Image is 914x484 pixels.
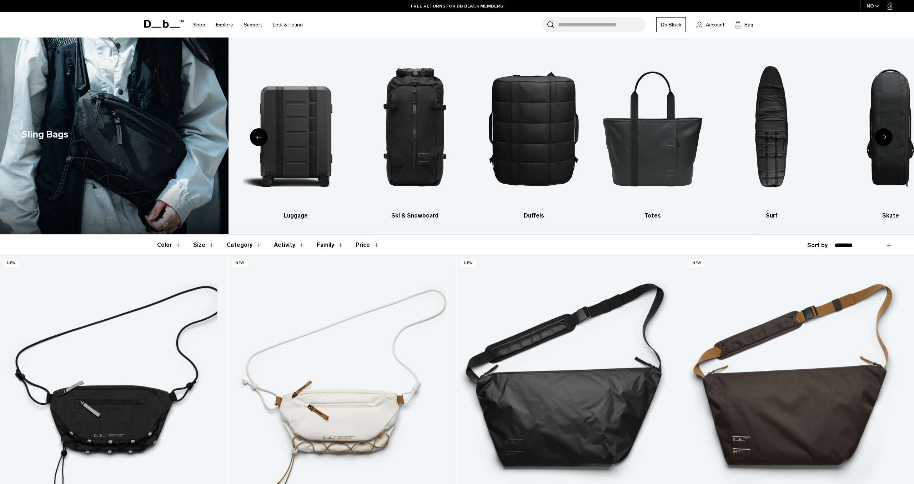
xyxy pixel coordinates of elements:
span: Bag [744,21,753,29]
div: Next slide [875,128,893,146]
h3: Totes [599,211,706,220]
a: Db Luggage [243,48,349,220]
button: Toggle Filter [317,235,344,255]
img: Db [362,48,468,208]
h3: Ski & Snowboard [362,211,468,220]
a: Lost & Found [273,12,303,38]
p: New [232,259,247,267]
button: Toggle Filter [157,235,182,255]
button: Bag [735,20,753,29]
div: Previous slide [250,128,268,146]
p: New [689,259,704,267]
button: Toggle Filter [227,235,262,255]
h1: Sling Bags [21,127,69,142]
li: 2 / 10 [124,48,230,220]
nav: Main Navigation [188,12,308,38]
img: Db [243,48,349,208]
a: Account [697,20,724,29]
button: Toggle Filter [274,235,305,255]
li: 4 / 10 [362,48,468,220]
a: Db Black [656,17,686,32]
a: Db Duffels [481,48,587,220]
h3: Backpacks [124,211,230,220]
p: New [461,259,476,267]
a: Db Totes [599,48,706,220]
p: New [4,259,19,267]
img: Db [481,48,587,208]
a: FREE RETURNS FOR DB BLACK MEMBERS [411,3,503,9]
a: Shop [193,12,205,38]
li: 6 / 10 [599,48,706,220]
img: Db [718,48,825,208]
img: Db [124,48,230,208]
li: 5 / 10 [481,48,587,220]
button: Toggle Price [356,235,380,255]
span: Account [706,21,724,29]
h3: Luggage [243,211,349,220]
a: Support [244,12,262,38]
a: Db Backpacks [124,48,230,220]
h3: Surf [718,211,825,220]
a: Explore [216,12,233,38]
a: Db Surf [718,48,825,220]
a: Db Ski & Snowboard [362,48,468,220]
li: 7 / 10 [718,48,825,220]
h3: Duffels [481,211,587,220]
img: Db [599,48,706,208]
button: Toggle Filter [193,235,215,255]
li: 3 / 10 [243,48,349,220]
